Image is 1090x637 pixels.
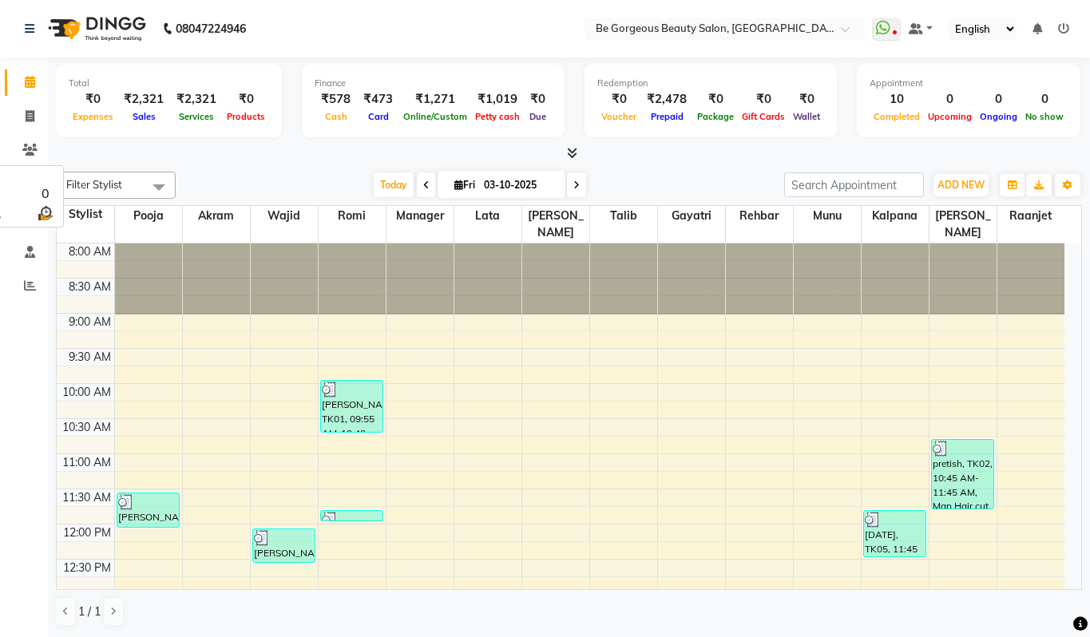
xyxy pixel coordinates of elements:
[35,184,55,203] div: 0
[789,90,824,109] div: ₹0
[522,206,589,243] span: [PERSON_NAME]
[862,206,929,226] span: Kalpana
[399,111,471,122] span: Online/Custom
[471,111,524,122] span: Petty cash
[66,178,122,191] span: Filter Stylist
[115,206,182,226] span: Pooja
[41,6,150,51] img: logo
[1021,111,1068,122] span: No show
[479,173,559,197] input: 2025-10-03
[65,349,114,366] div: 9:30 AM
[870,111,924,122] span: Completed
[59,384,114,401] div: 10:00 AM
[59,489,114,506] div: 11:30 AM
[60,524,114,541] div: 12:00 PM
[223,111,269,122] span: Products
[932,440,994,508] div: pretish, TK02, 10:45 AM-11:45 AM, Man Hair cut ( With Wash) (₹350),[PERSON_NAME] trim (₹200)
[976,111,1021,122] span: Ongoing
[997,206,1065,226] span: Raanjet
[693,111,738,122] span: Package
[693,90,738,109] div: ₹0
[59,454,114,471] div: 11:00 AM
[789,111,824,122] span: Wallet
[929,206,997,243] span: [PERSON_NAME]
[870,90,924,109] div: 10
[738,111,789,122] span: Gift Cards
[319,206,386,226] span: Romi
[924,111,976,122] span: Upcoming
[471,90,524,109] div: ₹1,019
[647,111,688,122] span: Prepaid
[597,111,640,122] span: Voucher
[65,314,114,330] div: 9:00 AM
[976,90,1021,109] div: 0
[524,90,552,109] div: ₹0
[450,179,479,191] span: Fri
[597,90,640,109] div: ₹0
[784,172,924,197] input: Search Appointment
[658,206,725,226] span: Gayatri
[386,206,454,226] span: Manager
[253,529,315,562] div: [PERSON_NAME], TK04, 12:00 PM-12:30 PM, Man Hair cut ( With Wash) (₹350)
[525,111,550,122] span: Due
[374,172,414,197] span: Today
[69,90,117,109] div: ₹0
[933,174,989,196] button: ADD NEW
[321,511,383,520] div: [PERSON_NAME], TK03, 11:45 AM-11:50 AM, Upper/Lower lip Brazilian (₹70)
[864,511,926,556] div: [DATE], TK05, 11:45 AM-12:25 PM, Roll On Half Combo Wax (₹850)
[794,206,861,226] span: Munu
[640,90,693,109] div: ₹2,478
[597,77,824,90] div: Redemption
[251,206,318,226] span: Wajid
[59,419,114,436] div: 10:30 AM
[69,111,117,122] span: Expenses
[364,111,393,122] span: Card
[35,203,55,223] img: wait_time.png
[937,179,985,191] span: ADD NEW
[65,243,114,260] div: 8:00 AM
[399,90,471,109] div: ₹1,271
[65,279,114,295] div: 8:30 AM
[117,90,170,109] div: ₹2,321
[924,90,976,109] div: 0
[176,6,246,51] b: 08047224946
[315,90,357,109] div: ₹578
[870,77,1068,90] div: Appointment
[223,90,269,109] div: ₹0
[321,111,351,122] span: Cash
[170,90,223,109] div: ₹2,321
[590,206,657,226] span: Talib
[454,206,521,226] span: lata
[78,603,101,620] span: 1 / 1
[60,560,114,576] div: 12:30 PM
[726,206,793,226] span: Rehbar
[129,111,160,122] span: Sales
[1021,90,1068,109] div: 0
[738,90,789,109] div: ₹0
[175,111,218,122] span: Services
[69,77,269,90] div: Total
[315,77,552,90] div: Finance
[321,381,383,432] div: [PERSON_NAME], TK01, 09:55 AM-10:40 AM, Eyebrow (₹60),Forehead (₹40),[GEOGRAPHIC_DATA] (₹40),[GEO...
[357,90,399,109] div: ₹473
[117,493,180,527] div: [PERSON_NAME], TK04, 11:30 AM-12:00 PM, Hair wash Large (₹400)
[57,206,114,223] div: Stylist
[183,206,250,226] span: Akram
